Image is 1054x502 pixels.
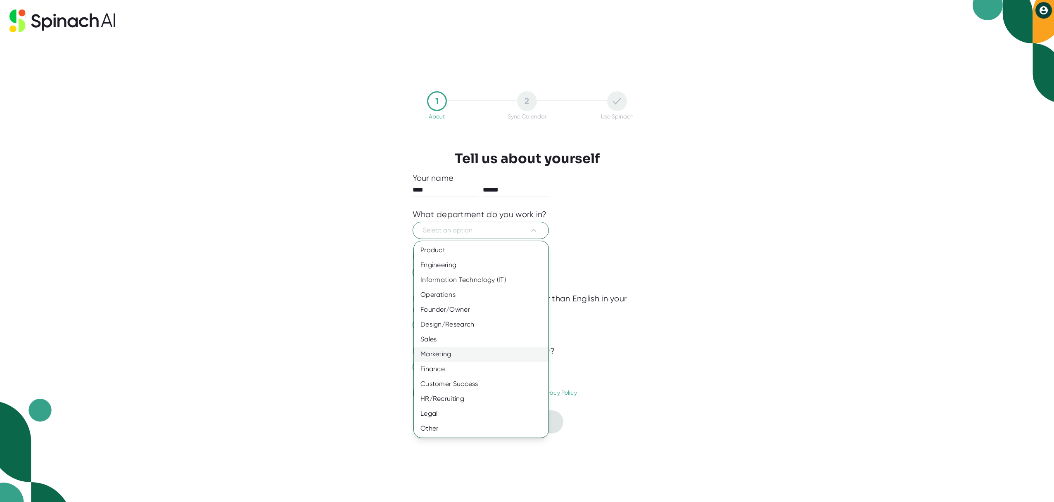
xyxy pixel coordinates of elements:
div: Product [414,243,548,258]
div: Marketing [414,347,548,362]
div: Engineering [414,258,548,272]
div: Design/Research [414,317,548,332]
div: Other [414,421,548,436]
div: HR/Recruiting [414,391,548,406]
div: Finance [414,362,548,376]
div: Sales [414,332,548,347]
div: Customer Success [414,376,548,391]
div: Operations [414,287,548,302]
div: Founder/Owner [414,302,548,317]
div: Information Technology (IT) [414,272,548,287]
div: Legal [414,406,548,421]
